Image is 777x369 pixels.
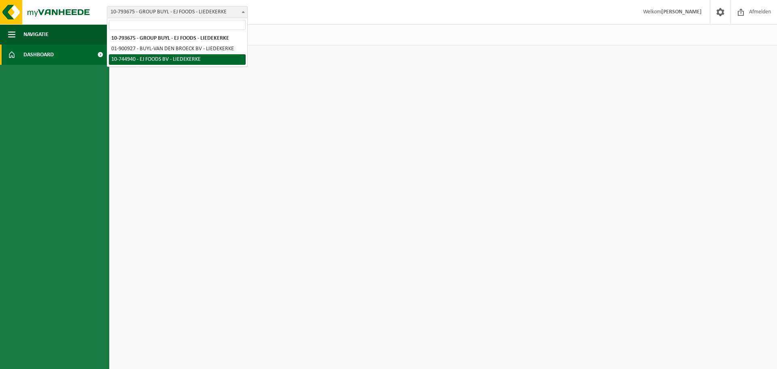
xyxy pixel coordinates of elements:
li: 10-744940 - EJ FOODS BV - LIEDEKERKE [109,54,246,65]
strong: [PERSON_NAME] [661,9,702,15]
li: 10-793675 - GROUP BUYL - EJ FOODS - LIEDEKERKE [109,33,246,44]
li: 01-900927 - BUYL-VAN DEN BROECK BV - LIEDEKERKE [109,44,246,54]
span: 10-793675 - GROUP BUYL - EJ FOODS - LIEDEKERKE [107,6,248,18]
span: 10-793675 - GROUP BUYL - EJ FOODS - LIEDEKERKE [107,6,247,18]
span: Navigatie [23,24,49,45]
span: Dashboard [23,45,54,65]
